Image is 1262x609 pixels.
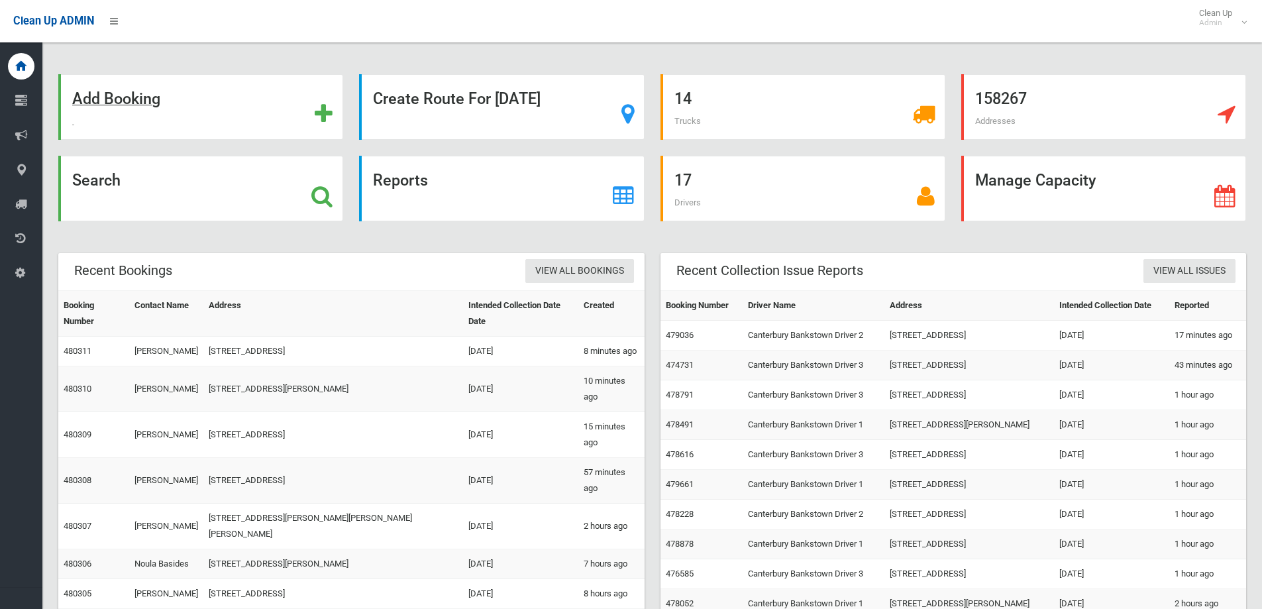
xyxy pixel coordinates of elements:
td: [PERSON_NAME] [129,412,203,458]
a: 479036 [666,330,694,340]
a: 474731 [666,360,694,370]
td: [DATE] [463,366,578,412]
td: [STREET_ADDRESS] [203,412,464,458]
td: [STREET_ADDRESS][PERSON_NAME][PERSON_NAME][PERSON_NAME] [203,504,464,549]
td: Canterbury Bankstown Driver 3 [743,351,884,380]
a: 480309 [64,429,91,439]
td: [DATE] [1054,321,1169,351]
a: View All Issues [1143,259,1236,284]
td: Canterbury Bankstown Driver 2 [743,321,884,351]
strong: 14 [674,89,692,108]
td: [STREET_ADDRESS] [884,321,1053,351]
td: [PERSON_NAME] [129,366,203,412]
header: Recent Bookings [58,258,188,284]
td: 10 minutes ago [578,366,644,412]
span: Drivers [674,197,701,207]
td: [DATE] [1054,440,1169,470]
td: [STREET_ADDRESS] [884,559,1053,589]
th: Address [203,291,464,337]
td: [DATE] [1054,351,1169,380]
a: 479661 [666,479,694,489]
td: [STREET_ADDRESS] [884,470,1053,500]
td: [STREET_ADDRESS][PERSON_NAME] [884,410,1053,440]
td: 1 hour ago [1169,380,1246,410]
strong: Add Booking [72,89,160,108]
td: [PERSON_NAME] [129,504,203,549]
td: 8 minutes ago [578,337,644,366]
td: [DATE] [1054,500,1169,529]
td: [STREET_ADDRESS] [203,579,464,609]
th: Driver Name [743,291,884,321]
td: Canterbury Bankstown Driver 3 [743,559,884,589]
td: [DATE] [463,504,578,549]
th: Booking Number [58,291,129,337]
td: [DATE] [463,412,578,458]
td: [DATE] [1054,470,1169,500]
td: [STREET_ADDRESS] [203,458,464,504]
a: Create Route For [DATE] [359,74,644,140]
td: [DATE] [1054,380,1169,410]
strong: 17 [674,171,692,190]
span: Addresses [975,116,1016,126]
td: 2 hours ago [578,504,644,549]
td: Canterbury Bankstown Driver 3 [743,380,884,410]
th: Intended Collection Date [1054,291,1169,321]
strong: Reports [373,171,428,190]
td: 1 hour ago [1169,410,1246,440]
td: 43 minutes ago [1169,351,1246,380]
td: [STREET_ADDRESS] [884,529,1053,559]
strong: Search [72,171,121,190]
td: 1 hour ago [1169,470,1246,500]
th: Created [578,291,644,337]
a: Search [58,156,343,221]
a: 17 Drivers [660,156,945,221]
td: 57 minutes ago [578,458,644,504]
td: [STREET_ADDRESS] [884,351,1053,380]
a: 14 Trucks [660,74,945,140]
a: 480307 [64,521,91,531]
strong: Manage Capacity [975,171,1096,190]
td: Canterbury Bankstown Driver 3 [743,440,884,470]
a: 478878 [666,539,694,549]
td: [DATE] [1054,410,1169,440]
td: Noula Basides [129,549,203,579]
td: [DATE] [1054,529,1169,559]
th: Reported [1169,291,1246,321]
td: 1 hour ago [1169,500,1246,529]
th: Booking Number [660,291,743,321]
a: 158267 Addresses [961,74,1246,140]
a: 480310 [64,384,91,394]
a: Add Booking [58,74,343,140]
a: Manage Capacity [961,156,1246,221]
td: [DATE] [463,579,578,609]
a: Reports [359,156,644,221]
td: [DATE] [463,458,578,504]
a: 478491 [666,419,694,429]
td: [STREET_ADDRESS] [203,337,464,366]
td: [PERSON_NAME] [129,579,203,609]
a: 476585 [666,569,694,579]
header: Recent Collection Issue Reports [660,258,879,284]
td: [DATE] [1054,559,1169,589]
td: 17 minutes ago [1169,321,1246,351]
a: 480305 [64,588,91,598]
td: 7 hours ago [578,549,644,579]
a: View All Bookings [525,259,634,284]
td: [DATE] [463,549,578,579]
span: Clean Up ADMIN [13,15,94,27]
a: 478052 [666,598,694,608]
a: 480306 [64,559,91,569]
td: 15 minutes ago [578,412,644,458]
td: [DATE] [463,337,578,366]
td: Canterbury Bankstown Driver 2 [743,500,884,529]
td: 1 hour ago [1169,559,1246,589]
td: Canterbury Bankstown Driver 1 [743,470,884,500]
td: 1 hour ago [1169,440,1246,470]
strong: 158267 [975,89,1027,108]
td: [STREET_ADDRESS][PERSON_NAME] [203,549,464,579]
td: Canterbury Bankstown Driver 1 [743,410,884,440]
td: [STREET_ADDRESS] [884,380,1053,410]
td: Canterbury Bankstown Driver 1 [743,529,884,559]
th: Intended Collection Date Date [463,291,578,337]
span: Trucks [674,116,701,126]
